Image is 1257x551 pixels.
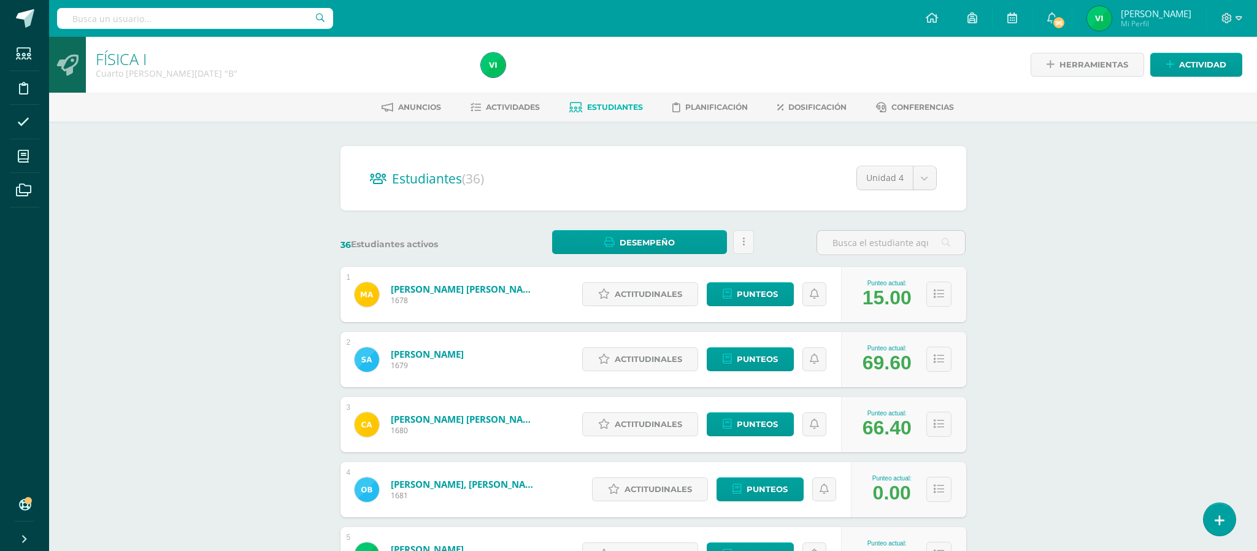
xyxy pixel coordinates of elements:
[615,283,682,306] span: Actitudinales
[481,53,505,77] img: 2d6c5218f3eecabe914ceee1e10fdaf2.png
[1121,7,1191,20] span: [PERSON_NAME]
[392,170,484,187] span: Estudiantes
[777,98,847,117] a: Dosificación
[615,413,682,436] span: Actitudinales
[707,412,794,436] a: Punteos
[355,347,379,372] img: 7db6c134d55f23fbb5231b29f9ff7861.png
[747,478,788,501] span: Punteos
[707,347,794,371] a: Punteos
[1031,53,1144,77] a: Herramientas
[391,283,538,295] a: [PERSON_NAME] [PERSON_NAME]
[873,482,911,504] div: 0.00
[788,102,847,112] span: Dosificación
[391,490,538,501] span: 1681
[382,98,441,117] a: Anuncios
[863,287,912,309] div: 15.00
[872,475,912,482] div: Punteo actual:
[891,102,954,112] span: Conferencias
[863,280,912,287] div: Punteo actual:
[863,345,912,352] div: Punteo actual:
[615,348,682,371] span: Actitudinales
[96,48,147,69] a: FÍSICA I
[57,8,333,29] input: Busca un usuario...
[1150,53,1242,77] a: Actividad
[398,102,441,112] span: Anuncios
[817,231,965,255] input: Busca el estudiante aquí...
[391,478,538,490] a: [PERSON_NAME], [PERSON_NAME]
[582,282,698,306] a: Actitudinales
[347,403,351,412] div: 3
[1121,18,1191,29] span: Mi Perfil
[355,477,379,502] img: 73392456d7560ea7a437ac493dfb2922.png
[462,170,484,187] span: (36)
[96,50,466,67] h1: FÍSICA I
[717,477,804,501] a: Punteos
[391,425,538,436] span: 1680
[1179,53,1226,76] span: Actividad
[471,98,540,117] a: Actividades
[347,533,351,542] div: 5
[391,413,538,425] a: [PERSON_NAME] [PERSON_NAME]
[876,98,954,117] a: Conferencias
[582,412,698,436] a: Actitudinales
[592,477,708,501] a: Actitudinales
[625,478,692,501] span: Actitudinales
[486,102,540,112] span: Actividades
[340,239,490,250] label: Estudiantes activos
[707,282,794,306] a: Punteos
[1052,16,1066,29] span: 96
[347,338,351,347] div: 2
[1059,53,1128,76] span: Herramientas
[582,347,698,371] a: Actitudinales
[672,98,748,117] a: Planificación
[355,282,379,307] img: f9e6269b9b10b7e75b306220c242e3af.png
[347,468,351,477] div: 4
[863,540,912,547] div: Punteo actual:
[587,102,643,112] span: Estudiantes
[355,412,379,437] img: e398b97acd158cefa454fbc864dfd742.png
[737,348,778,371] span: Punteos
[737,413,778,436] span: Punteos
[863,417,912,439] div: 66.40
[866,166,904,190] span: Unidad 4
[96,67,466,79] div: Cuarto BACO Domingo 'B'
[391,348,464,360] a: [PERSON_NAME]
[620,231,675,254] span: Desempeño
[685,102,748,112] span: Planificación
[857,166,936,190] a: Unidad 4
[347,273,351,282] div: 1
[391,295,538,306] span: 1678
[737,283,778,306] span: Punteos
[863,410,912,417] div: Punteo actual:
[863,352,912,374] div: 69.60
[391,360,464,371] span: 1679
[1087,6,1112,31] img: 2d6c5218f3eecabe914ceee1e10fdaf2.png
[340,239,351,250] span: 36
[569,98,643,117] a: Estudiantes
[552,230,727,254] a: Desempeño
